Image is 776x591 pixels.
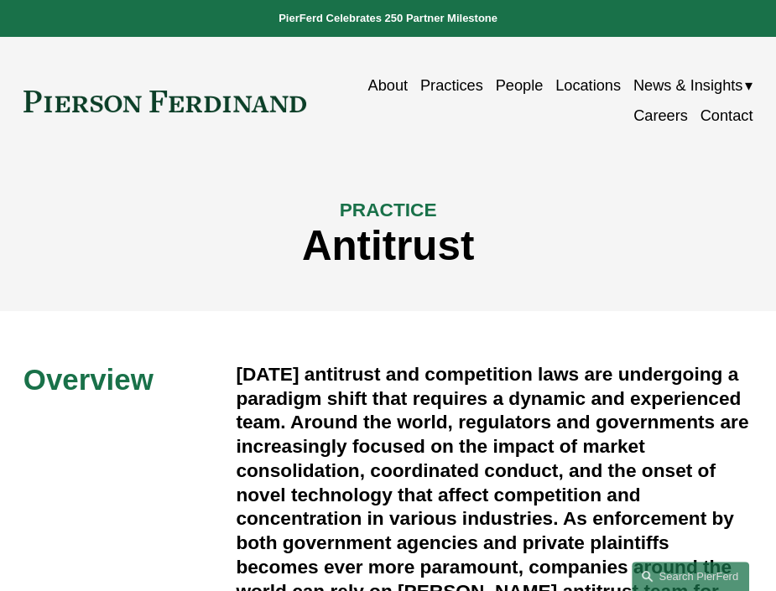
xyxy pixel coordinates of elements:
a: folder dropdown [633,70,753,101]
a: Search this site [632,562,749,591]
h1: Antitrust [23,222,753,269]
a: People [496,70,544,101]
span: PRACTICE [340,199,437,220]
a: About [367,70,408,101]
a: Careers [633,101,688,132]
a: Locations [555,70,621,101]
span: News & Insights [633,72,743,100]
a: Practices [420,70,483,101]
a: Contact [700,101,753,132]
span: Overview [23,363,154,396]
